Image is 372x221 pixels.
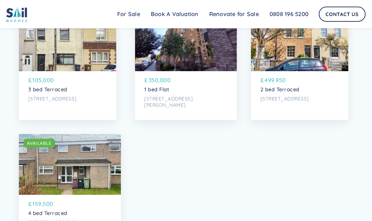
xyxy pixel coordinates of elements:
a: For Sale [112,8,145,20]
p: 105,000 [33,76,54,84]
p: 2 bed Terraced [260,86,339,93]
p: 350,000 [149,76,171,84]
p: 159,500 [33,200,54,208]
p: 1 bed Flat [145,86,228,93]
p: 4 bed Terraced [28,210,112,216]
p: [STREET_ADDRESS] [260,96,339,102]
p: 499.950 [265,76,286,84]
div: AVAILABLE [27,140,52,146]
a: AVAILABLE£350,0001 bed Flat[STREET_ADDRESS][PERSON_NAME] [135,8,237,120]
p: 3 bed Terraced [28,86,107,93]
p: £ [28,76,32,84]
p: £ [145,76,148,84]
p: £ [28,200,32,208]
p: [STREET_ADDRESS][PERSON_NAME] [145,96,228,108]
p: £ [260,76,264,84]
a: Contact Us [319,7,366,22]
a: AVAILABLE£499.9502 bed Terraced[STREET_ADDRESS] [251,8,348,120]
p: [STREET_ADDRESS] [28,96,107,102]
a: AVAILABLE£105,0003 bed Terraced[STREET_ADDRESS] [19,8,116,120]
a: 0808 196 5200 [264,8,314,20]
a: Renovate for Sale [204,8,264,20]
a: Book A Valuation [145,8,204,20]
img: sail home logo colored [6,6,27,22]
